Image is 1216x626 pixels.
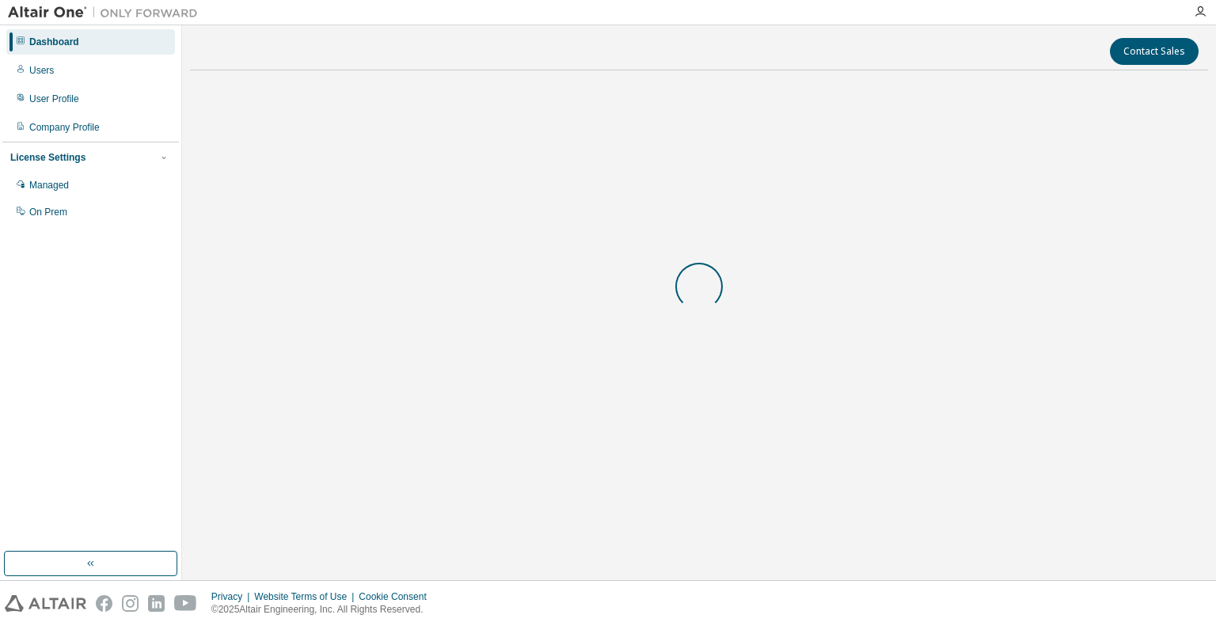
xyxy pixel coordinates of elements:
img: Altair One [8,5,206,21]
div: Website Terms of Use [254,590,359,603]
div: User Profile [29,93,79,105]
div: On Prem [29,206,67,218]
img: instagram.svg [122,595,139,612]
div: Managed [29,179,69,192]
img: altair_logo.svg [5,595,86,612]
img: facebook.svg [96,595,112,612]
img: linkedin.svg [148,595,165,612]
div: Cookie Consent [359,590,435,603]
div: License Settings [10,151,85,164]
button: Contact Sales [1110,38,1199,65]
div: Company Profile [29,121,100,134]
div: Privacy [211,590,254,603]
div: Dashboard [29,36,79,48]
img: youtube.svg [174,595,197,612]
p: © 2025 Altair Engineering, Inc. All Rights Reserved. [211,603,436,617]
div: Users [29,64,54,77]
